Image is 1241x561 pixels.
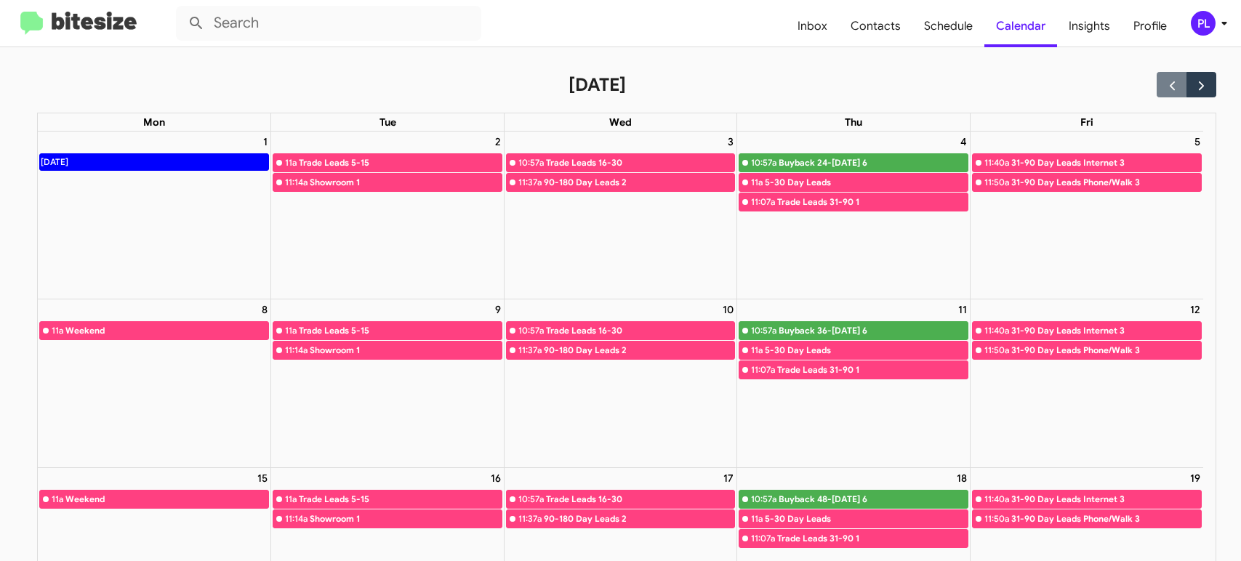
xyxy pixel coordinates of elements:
[751,175,763,190] div: 11a
[518,343,542,358] div: 11:37a
[751,363,775,377] div: 11:07a
[751,343,763,358] div: 11a
[720,299,736,320] a: September 10, 2025
[777,531,968,546] div: Trade Leads 31-90 1
[1187,299,1203,320] a: September 12, 2025
[546,156,735,170] div: Trade Leads 16-30
[912,5,984,47] a: Schedule
[765,175,968,190] div: 5-30 Day Leads
[488,468,504,488] a: September 16, 2025
[984,323,1009,338] div: 11:40a
[285,512,308,526] div: 11:14a
[271,132,505,299] td: September 2, 2025
[259,299,270,320] a: September 8, 2025
[260,132,270,152] a: September 1, 2025
[955,299,970,320] a: September 11, 2025
[751,492,776,506] div: 10:57a
[1011,343,1201,358] div: 31-90 Day Leads Phone/Walk 3
[65,492,268,506] div: Weekend
[984,343,1009,358] div: 11:50a
[52,323,63,338] div: 11a
[492,299,504,320] a: September 9, 2025
[751,195,775,209] div: 11:07a
[38,299,271,468] td: September 8, 2025
[765,343,968,358] div: 5-30 Day Leads
[1011,175,1201,190] div: 31-90 Day Leads Phone/Walk 3
[1011,156,1201,170] div: 31-90 Day Leads Internet 3
[779,323,968,338] div: Buyback 36-[DATE] 6
[504,299,737,468] td: September 10, 2025
[285,343,308,358] div: 11:14a
[984,156,1009,170] div: 11:40a
[1191,11,1216,36] div: PL
[285,492,297,506] div: 11a
[971,299,1204,468] td: September 12, 2025
[1011,323,1201,338] div: 31-90 Day Leads Internet 3
[984,175,1009,190] div: 11:50a
[546,492,735,506] div: Trade Leads 16-30
[842,113,865,131] a: Thursday
[1057,5,1122,47] a: Insights
[518,175,542,190] div: 11:37a
[544,175,735,190] div: 90-180 Day Leads 2
[310,175,502,190] div: Showroom 1
[737,132,971,299] td: September 4, 2025
[377,113,399,131] a: Tuesday
[765,512,968,526] div: 5-30 Day Leads
[285,323,297,338] div: 11a
[971,132,1204,299] td: September 5, 2025
[518,492,544,506] div: 10:57a
[271,299,505,468] td: September 9, 2025
[779,492,968,506] div: Buyback 48-[DATE] 6
[1011,492,1201,506] div: 31-90 Day Leads Internet 3
[737,299,971,468] td: September 11, 2025
[504,132,737,299] td: September 3, 2025
[285,156,297,170] div: 11a
[839,5,912,47] a: Contacts
[725,132,736,152] a: September 3, 2025
[777,363,968,377] div: Trade Leads 31-90 1
[40,154,69,170] div: [DATE]
[254,468,270,488] a: September 15, 2025
[310,512,502,526] div: Showroom 1
[957,132,970,152] a: September 4, 2025
[544,343,735,358] div: 90-180 Day Leads 2
[751,156,776,170] div: 10:57a
[1178,11,1225,36] button: PL
[984,492,1009,506] div: 11:40a
[1011,512,1201,526] div: 31-90 Day Leads Phone/Walk 3
[285,175,308,190] div: 11:14a
[518,156,544,170] div: 10:57a
[984,512,1009,526] div: 11:50a
[1157,72,1186,97] button: Previous month
[751,323,776,338] div: 10:57a
[1122,5,1178,47] a: Profile
[779,156,968,170] div: Buyback 24-[DATE] 6
[1187,468,1203,488] a: September 19, 2025
[299,156,502,170] div: Trade Leads 5-15
[310,343,502,358] div: Showroom 1
[954,468,970,488] a: September 18, 2025
[1186,72,1216,97] button: Next month
[1077,113,1096,131] a: Friday
[751,531,775,546] div: 11:07a
[176,6,481,41] input: Search
[65,323,268,338] div: Weekend
[777,195,968,209] div: Trade Leads 31-90 1
[38,132,271,299] td: September 1, 2025
[1192,132,1203,152] a: September 5, 2025
[720,468,736,488] a: September 17, 2025
[751,512,763,526] div: 11a
[786,5,839,47] a: Inbox
[544,512,735,526] div: 90-180 Day Leads 2
[518,512,542,526] div: 11:37a
[492,132,504,152] a: September 2, 2025
[984,5,1057,47] a: Calendar
[299,323,502,338] div: Trade Leads 5-15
